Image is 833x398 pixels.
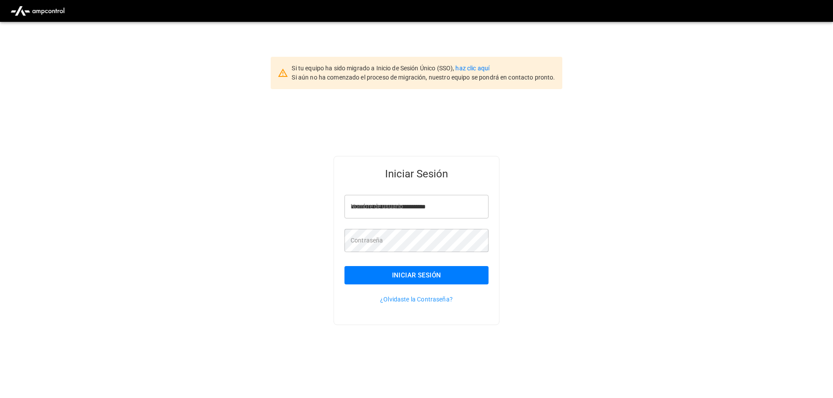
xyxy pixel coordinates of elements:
[344,266,489,284] button: Iniciar Sesión
[7,3,68,19] img: ampcontrol.io logo
[344,167,489,181] h5: Iniciar Sesión
[292,74,555,81] span: Si aún no ha comenzado el proceso de migración, nuestro equipo se pondrá en contacto pronto.
[292,65,455,72] span: Si tu equipo ha sido migrado a Inicio de Sesión Único (SSO),
[455,65,489,72] a: haz clic aquí
[344,295,489,304] p: ¿Olvidaste la Contraseña?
